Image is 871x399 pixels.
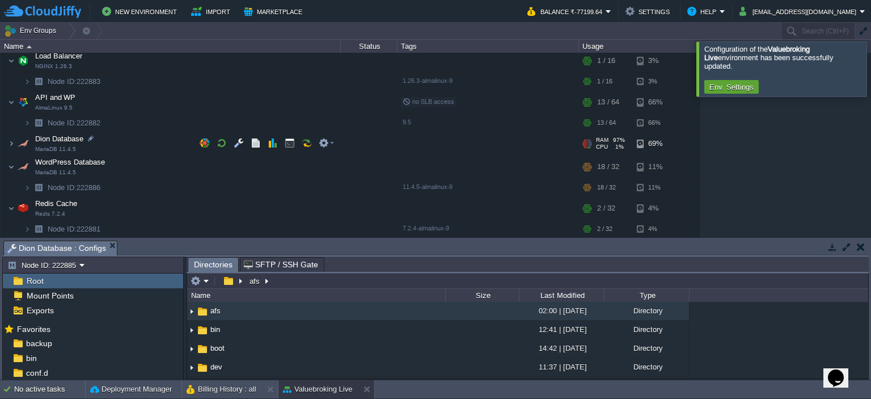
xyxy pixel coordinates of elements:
span: Node ID: [48,225,77,233]
div: Directory [604,321,689,338]
img: AMDAwAAAACH5BAEAAAAALAAAAAABAAEAAAICRAEAOw== [31,220,46,238]
div: Directory [604,339,689,357]
img: AMDAwAAAACH5BAEAAAAALAAAAAABAAEAAAICRAEAOw== [15,197,31,220]
span: Redis 7.2.4 [35,211,65,217]
img: AMDAwAAAACH5BAEAAAAALAAAAAABAAEAAAICRAEAOw== [24,73,31,90]
span: 7.2.4-almalinux-9 [403,225,449,232]
div: 3% [637,49,674,72]
img: AMDAwAAAACH5BAEAAAAALAAAAAABAAEAAAICRAEAOw== [187,303,196,320]
a: API and WPAlmaLinux 9.5 [34,93,77,102]
img: AMDAwAAAACH5BAEAAAAALAAAAAABAAEAAAICRAEAOw== [24,179,31,196]
img: AMDAwAAAACH5BAEAAAAALAAAAAABAAEAAAICRAEAOw== [8,132,15,155]
button: [EMAIL_ADDRESS][DOMAIN_NAME] [739,5,860,18]
span: bin [209,325,222,334]
b: Valuebroking Live [704,45,810,62]
div: No active tasks [14,380,85,398]
button: Billing History : all [187,384,256,395]
img: CloudJiffy [4,5,81,19]
span: 1.26.3-almalinux-9 [403,77,453,84]
span: no SLB access [403,98,454,105]
div: Last Modified [520,289,604,302]
div: Directory [604,377,689,394]
button: Help [687,5,720,18]
span: 97% [613,137,625,144]
div: 69% [637,132,674,155]
span: 1% [612,144,624,150]
span: MariaDB 11.4.5 [35,169,76,176]
span: Root [24,276,45,286]
a: boot [209,343,226,353]
a: Redis CacheRedis 7.2.4 [34,199,79,208]
img: AMDAwAAAACH5BAEAAAAALAAAAAABAAEAAAICRAEAOw== [24,114,31,132]
span: dev [209,362,224,372]
span: Mount Points [24,291,75,301]
button: Valuebroking Live [283,384,352,395]
img: AMDAwAAAACH5BAEAAAAALAAAAAABAAEAAAICRAEAOw== [24,220,31,238]
span: RAM [596,137,608,144]
img: AMDAwAAAACH5BAEAAAAALAAAAAABAAEAAAICRAEAOw== [27,45,32,48]
div: Name [188,289,445,302]
div: Type [605,289,689,302]
span: AlmaLinux 9.5 [35,104,73,111]
img: AMDAwAAAACH5BAEAAAAALAAAAAABAAEAAAICRAEAOw== [196,362,209,374]
span: WordPress Database [34,157,107,167]
img: AMDAwAAAACH5BAEAAAAALAAAAAABAAEAAAICRAEAOw== [196,343,209,355]
a: Node ID:222882 [46,118,102,128]
div: 18 / 32 [597,156,619,178]
span: SFTP / SSH Gate [244,258,318,271]
img: AMDAwAAAACH5BAEAAAAALAAAAAABAAEAAAICRAEAOw== [31,73,46,90]
button: Settings [625,5,673,18]
img: AMDAwAAAACH5BAEAAAAALAAAAAABAAEAAAICRAEAOw== [15,156,31,178]
div: 2 / 32 [597,220,612,238]
img: AMDAwAAAACH5BAEAAAAALAAAAAABAAEAAAICRAEAOw== [8,156,15,178]
span: Configuration of the environment has been successfully updated. [704,45,834,70]
span: NGINX 1.26.3 [35,63,72,70]
img: AMDAwAAAACH5BAEAAAAALAAAAAABAAEAAAICRAEAOw== [196,305,209,318]
span: MariaDB 11.4.5 [35,146,76,153]
div: 4% [637,197,674,220]
a: Node ID:222881 [46,224,102,234]
span: API and WP [34,93,77,102]
div: Usage [580,40,699,53]
div: 13 / 64 [597,114,616,132]
div: Size [446,289,519,302]
a: WordPress DatabaseMariaDB 11.4.5 [34,158,107,166]
div: Directory [604,302,689,320]
div: 13 / 64 [597,91,619,114]
div: 11% [637,179,674,196]
span: Node ID: [48,183,77,192]
button: Node ID: 222885 [7,260,79,270]
button: Marketplace [244,5,306,18]
div: 02:00 | [DATE] [519,302,604,320]
button: New Environment [102,5,180,18]
a: afs [209,306,222,316]
img: AMDAwAAAACH5BAEAAAAALAAAAAABAAEAAAICRAEAOw== [187,340,196,358]
img: AMDAwAAAACH5BAEAAAAALAAAAAABAAEAAAICRAEAOw== [15,49,31,72]
div: Status [341,40,397,53]
input: Click to enter the path [187,273,868,289]
button: afs [248,276,263,286]
div: 18 / 32 [597,179,616,196]
span: Node ID: [48,119,77,127]
span: CPU [596,144,608,150]
span: 222886 [46,183,102,192]
span: Load Balancer [34,51,84,61]
a: Favorites [15,325,52,334]
button: Import [191,5,234,18]
div: 12:41 | [DATE] [519,321,604,338]
img: AMDAwAAAACH5BAEAAAAALAAAAAABAAEAAAICRAEAOw== [187,377,196,395]
span: Directories [194,258,232,272]
img: AMDAwAAAACH5BAEAAAAALAAAAAABAAEAAAICRAEAOw== [31,114,46,132]
div: Directory [604,358,689,376]
div: 3% [637,73,674,90]
span: conf.d [24,368,50,378]
a: Exports [24,305,56,316]
img: AMDAwAAAACH5BAEAAAAALAAAAAABAAEAAAICRAEAOw== [15,91,31,114]
a: backup [24,338,54,348]
img: AMDAwAAAACH5BAEAAAAALAAAAAABAAEAAAICRAEAOw== [8,197,15,220]
img: AMDAwAAAACH5BAEAAAAALAAAAAABAAEAAAICRAEAOw== [8,49,15,72]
